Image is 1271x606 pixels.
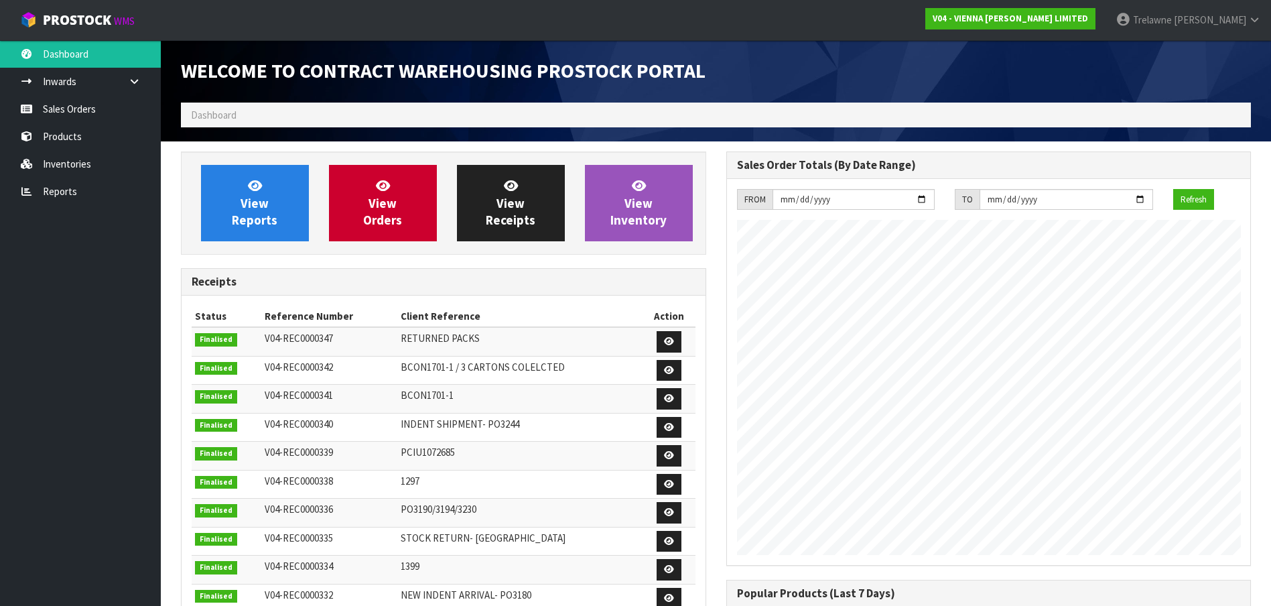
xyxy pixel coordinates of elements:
button: Refresh [1173,189,1214,210]
span: NEW INDENT ARRIVAL- PO3180 [401,589,531,601]
span: Finalised [195,590,237,603]
small: WMS [114,15,135,27]
th: Reference Number [261,306,397,327]
span: V04-REC0000339 [265,446,333,459]
th: Client Reference [397,306,643,327]
h3: Receipts [192,276,695,288]
a: ViewInventory [585,165,693,241]
strong: V04 - VIENNA [PERSON_NAME] LIMITED [933,13,1088,24]
span: Finalised [195,561,237,574]
span: View Orders [363,178,402,228]
span: V04-REC0000336 [265,503,333,516]
span: V04-REC0000332 [265,589,333,601]
img: cube-alt.png [20,11,37,28]
span: PCIU1072685 [401,446,455,459]
span: Trelawne [1133,13,1172,26]
span: View Reports [232,178,277,228]
h3: Sales Order Totals (By Date Range) [737,159,1241,172]
span: Welcome to Contract Warehousing ProStock Portal [181,58,706,83]
span: V04-REC0000334 [265,560,333,572]
span: Finalised [195,419,237,432]
span: Finalised [195,362,237,375]
h3: Popular Products (Last 7 Days) [737,587,1241,600]
span: V04-REC0000335 [265,532,333,544]
span: INDENT SHIPMENT- PO3244 [401,418,519,430]
th: Status [192,306,261,327]
a: ViewReceipts [457,165,565,241]
span: V04-REC0000342 [265,361,333,373]
span: Finalised [195,533,237,546]
span: RETURNED PACKS [401,332,480,345]
div: TO [955,189,980,210]
span: Dashboard [191,109,237,121]
span: Finalised [195,447,237,461]
span: PO3190/3194/3230 [401,503,476,516]
span: [PERSON_NAME] [1174,13,1246,26]
span: V04-REC0000341 [265,389,333,402]
span: BCON1701-1 / 3 CARTONS COLELCTED [401,361,565,373]
a: ViewOrders [329,165,437,241]
span: 1399 [401,560,419,572]
span: V04-REC0000340 [265,418,333,430]
th: Action [643,306,695,327]
span: V04-REC0000338 [265,475,333,487]
a: ViewReports [201,165,309,241]
span: STOCK RETURN- [GEOGRAPHIC_DATA] [401,532,565,544]
span: ProStock [43,11,111,29]
span: Finalised [195,504,237,518]
span: BCON1701-1 [401,389,454,402]
span: Finalised [195,390,237,404]
span: View Inventory [610,178,667,228]
span: 1297 [401,475,419,487]
div: FROM [737,189,773,210]
span: Finalised [195,476,237,489]
span: Finalised [195,333,237,347]
span: V04-REC0000347 [265,332,333,345]
span: View Receipts [486,178,535,228]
